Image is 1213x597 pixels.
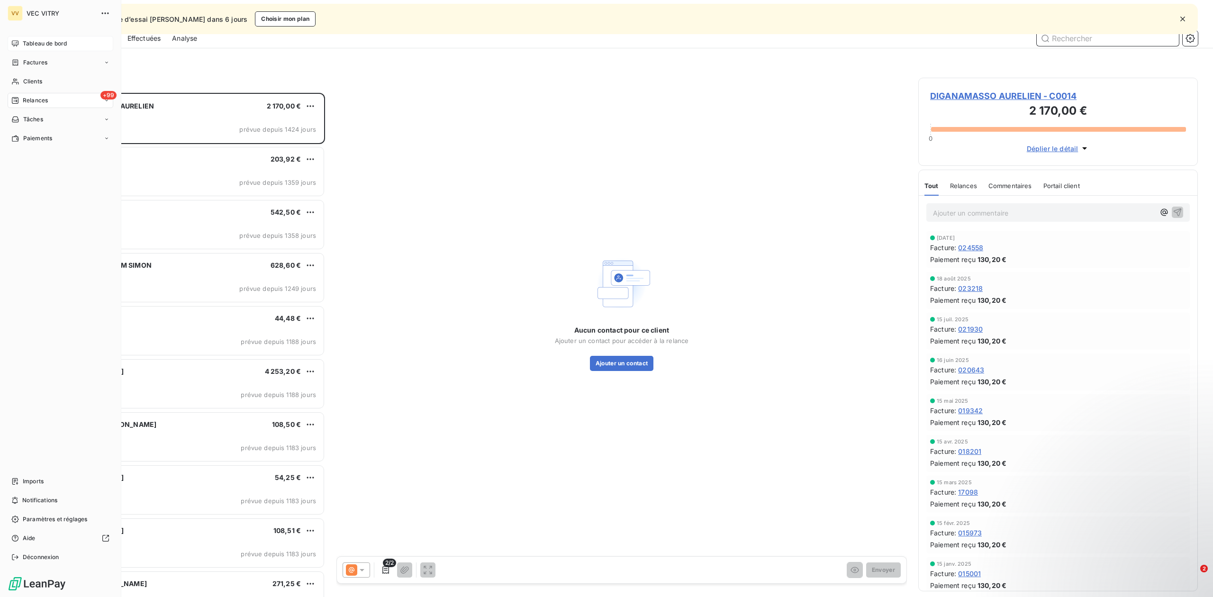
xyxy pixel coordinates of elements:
h3: 2 170,00 € [930,102,1186,121]
span: 015973 [958,528,982,538]
span: Facture : [930,569,956,579]
span: prévue depuis 1188 jours [241,391,316,398]
span: Paiement reçu [930,458,976,468]
span: prévue depuis 1183 jours [241,550,316,558]
iframe: Intercom live chat [1181,565,1204,588]
span: 015001 [958,569,981,579]
span: Paiement reçu [930,377,976,387]
span: 15 mai 2025 [937,398,969,404]
span: 130,20 € [978,417,1006,427]
span: 628,60 € [271,261,301,269]
span: Paiement reçu [930,499,976,509]
span: 0 [929,135,932,142]
span: 130,20 € [978,458,1006,468]
span: prévue depuis 1358 jours [239,232,316,239]
span: Imports [23,477,44,486]
span: 020643 [958,365,984,375]
span: prévue depuis 1183 jours [241,497,316,505]
span: Facture : [930,406,956,416]
span: Notifications [22,496,57,505]
span: [DATE] [937,235,955,241]
span: 54,25 € [275,473,301,481]
span: 15 juil. 2025 [937,317,969,322]
span: Aide [23,534,36,543]
span: 019342 [958,406,983,416]
span: 15 avr. 2025 [937,439,968,444]
span: 130,20 € [978,540,1006,550]
span: Votre période d’essai [PERSON_NAME] dans 6 jours [79,14,247,24]
span: +99 [100,91,117,99]
span: 4 253,20 € [265,367,301,375]
span: Tâches [23,115,43,124]
span: 15 févr. 2025 [937,520,970,526]
span: prévue depuis 1188 jours [241,338,316,345]
span: 203,92 € [271,155,301,163]
span: 44,48 € [275,314,301,322]
span: 021930 [958,324,983,334]
button: Envoyer [866,562,901,578]
span: Facture : [930,283,956,293]
span: Paramètres et réglages [23,515,87,524]
span: 130,20 € [978,336,1006,346]
span: 130,20 € [978,295,1006,305]
span: prévue depuis 1359 jours [239,179,316,186]
span: 130,20 € [978,580,1006,590]
span: Portail client [1043,182,1080,190]
input: Rechercher [1037,31,1179,46]
span: VEC VITRY [27,9,95,17]
span: Paiement reçu [930,336,976,346]
span: 108,50 € [272,420,301,428]
span: Facture : [930,324,956,334]
div: VV [8,6,23,21]
span: Tableau de bord [23,39,67,48]
span: 018201 [958,446,981,456]
span: 130,20 € [978,377,1006,387]
span: Relances [950,182,977,190]
span: prévue depuis 1424 jours [239,126,316,133]
span: DIGANAMASSO AURELIEN - C0014 [930,90,1186,102]
div: grid [45,93,325,597]
span: prévue depuis 1249 jours [239,285,316,292]
span: 130,20 € [978,254,1006,264]
span: 2/2 [383,559,396,567]
span: 023218 [958,283,983,293]
span: Clients [23,77,42,86]
span: Analyse [172,34,197,43]
span: Tout [924,182,939,190]
span: Facture : [930,243,956,253]
span: Paiement reçu [930,540,976,550]
span: Ajouter un contact pour accéder à la relance [555,337,689,344]
span: Facture : [930,487,956,497]
img: Logo LeanPay [8,576,66,591]
span: Paiement reçu [930,417,976,427]
button: Choisir mon plan [255,11,316,27]
span: Effectuées [127,34,161,43]
span: Facture : [930,365,956,375]
span: Déplier le détail [1027,144,1078,154]
span: Commentaires [988,182,1032,190]
span: 2 170,00 € [267,102,301,110]
iframe: Intercom notifications message [1023,505,1213,571]
span: 024558 [958,243,983,253]
span: Facture : [930,446,956,456]
span: 17098 [958,487,978,497]
span: prévue depuis 1183 jours [241,444,316,452]
span: Paiement reçu [930,254,976,264]
span: Relances [23,96,48,105]
span: Facture : [930,528,956,538]
span: 130,20 € [978,499,1006,509]
span: Paiements [23,134,52,143]
a: Aide [8,531,113,546]
span: 18 août 2025 [937,276,971,281]
button: Déplier le détail [1024,143,1093,154]
button: Ajouter un contact [590,356,654,371]
span: 108,51 € [273,526,301,534]
span: 15 mars 2025 [937,479,972,485]
span: Paiement reçu [930,295,976,305]
span: 16 juin 2025 [937,357,969,363]
span: Aucun contact pour ce client [574,326,669,335]
span: Factures [23,58,47,67]
span: Paiement reçu [930,580,976,590]
img: Empty state [591,253,652,314]
span: 271,25 € [272,579,301,588]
